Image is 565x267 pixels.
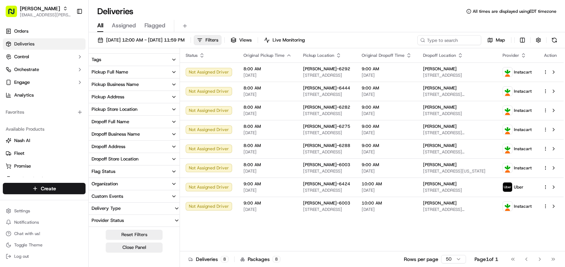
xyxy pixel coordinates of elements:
[18,46,128,53] input: Got a question? Start typing here...
[97,6,133,17] h1: Deliveries
[303,187,350,193] span: [STREET_ADDRESS]
[303,149,350,155] span: [STREET_ADDRESS]
[92,69,128,75] div: Pickup Full Name
[3,51,86,62] button: Control
[362,53,405,58] span: Original Dropoff Time
[362,92,412,97] span: [DATE]
[273,256,280,262] div: 8
[3,124,86,135] div: Available Products
[362,181,412,187] span: 10:00 AM
[303,181,350,187] span: [PERSON_NAME]-6424
[92,181,118,187] div: Organization
[503,87,512,96] img: profile_instacart_ahold_partner.png
[417,35,481,45] input: Type to search
[3,38,86,50] a: Deliveries
[3,148,86,159] button: Fleet
[24,68,116,75] div: Start new chat
[243,130,292,136] span: [DATE]
[3,173,86,185] button: Product Catalog
[3,251,86,261] button: Log out
[362,85,412,91] span: 9:00 AM
[404,256,438,263] p: Rows per page
[112,21,136,30] span: Assigned
[303,72,350,78] span: [STREET_ADDRESS]
[423,72,491,78] span: [STREET_ADDRESS]
[3,135,86,146] button: Nash AI
[514,88,532,94] span: Instacart
[243,162,292,168] span: 8:00 AM
[503,163,512,173] img: profile_instacart_ahold_partner.png
[7,28,129,40] p: Welcome 👋
[362,143,412,148] span: 9:00 AM
[243,111,292,116] span: [DATE]
[144,21,165,30] span: Flagged
[362,207,412,212] span: [DATE]
[6,176,83,182] a: Product Catalog
[362,162,412,168] span: 9:00 AM
[362,200,412,206] span: 10:00 AM
[92,119,129,125] div: Dropoff Full Name
[92,156,138,162] div: Dropoff Store Location
[3,206,86,216] button: Settings
[484,35,508,45] button: Map
[14,66,39,73] span: Orchestrate
[514,108,532,113] span: Instacart
[92,131,140,137] div: Dropoff Business Name
[362,130,412,136] span: [DATE]
[243,124,292,129] span: 8:00 AM
[243,200,292,206] span: 9:00 AM
[14,150,24,157] span: Fleet
[4,100,57,113] a: 📗Knowledge Base
[496,37,505,43] span: Map
[543,53,558,58] div: Action
[89,91,180,103] button: Pickup Address
[303,200,350,206] span: [PERSON_NAME]-6003
[362,104,412,110] span: 9:00 AM
[41,185,56,192] span: Create
[94,35,188,45] button: [DATE] 12:00 AM - [DATE] 11:59 PM
[24,75,90,81] div: We're available if you need us!
[89,128,180,140] button: Dropoff Business Name
[3,107,86,118] div: Favorites
[6,163,83,169] a: Promise
[92,143,125,150] div: Dropoff Address
[423,66,457,72] span: [PERSON_NAME]
[106,230,163,240] button: Reset Filters
[3,217,86,227] button: Notifications
[71,120,86,126] span: Pylon
[3,64,86,75] button: Orchestrate
[89,66,180,78] button: Pickup Full Name
[303,168,350,174] span: [STREET_ADDRESS]
[97,21,103,30] span: All
[20,5,60,12] span: [PERSON_NAME]
[549,35,559,45] button: Refresh
[7,7,21,21] img: Nash
[362,168,412,174] span: [DATE]
[243,92,292,97] span: [DATE]
[503,182,512,192] img: profile_uber_ahold_partner.png
[514,165,532,171] span: Instacart
[50,120,86,126] a: Powered byPylon
[303,85,350,91] span: [PERSON_NAME]-6444
[89,203,180,214] button: Delivery Type
[243,72,292,78] span: [DATE]
[89,54,180,66] button: Tags
[423,207,491,212] span: [STREET_ADDRESS][PERSON_NAME]
[243,149,292,155] span: [DATE]
[89,116,180,128] button: Dropoff Full Name
[423,181,457,187] span: [PERSON_NAME]
[243,181,292,187] span: 9:00 AM
[303,66,350,72] span: [PERSON_NAME]-6292
[503,53,519,58] span: Provider
[473,9,556,14] span: All times are displayed using EDT timezone
[7,104,13,109] div: 📗
[14,231,40,236] span: Chat with us!
[423,162,457,168] span: [PERSON_NAME]
[6,137,83,144] a: Nash AI
[362,149,412,155] span: [DATE]
[303,111,350,116] span: [STREET_ADDRESS]
[514,69,532,75] span: Instacart
[423,200,457,206] span: [PERSON_NAME]
[14,242,43,248] span: Toggle Theme
[514,127,532,132] span: Instacart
